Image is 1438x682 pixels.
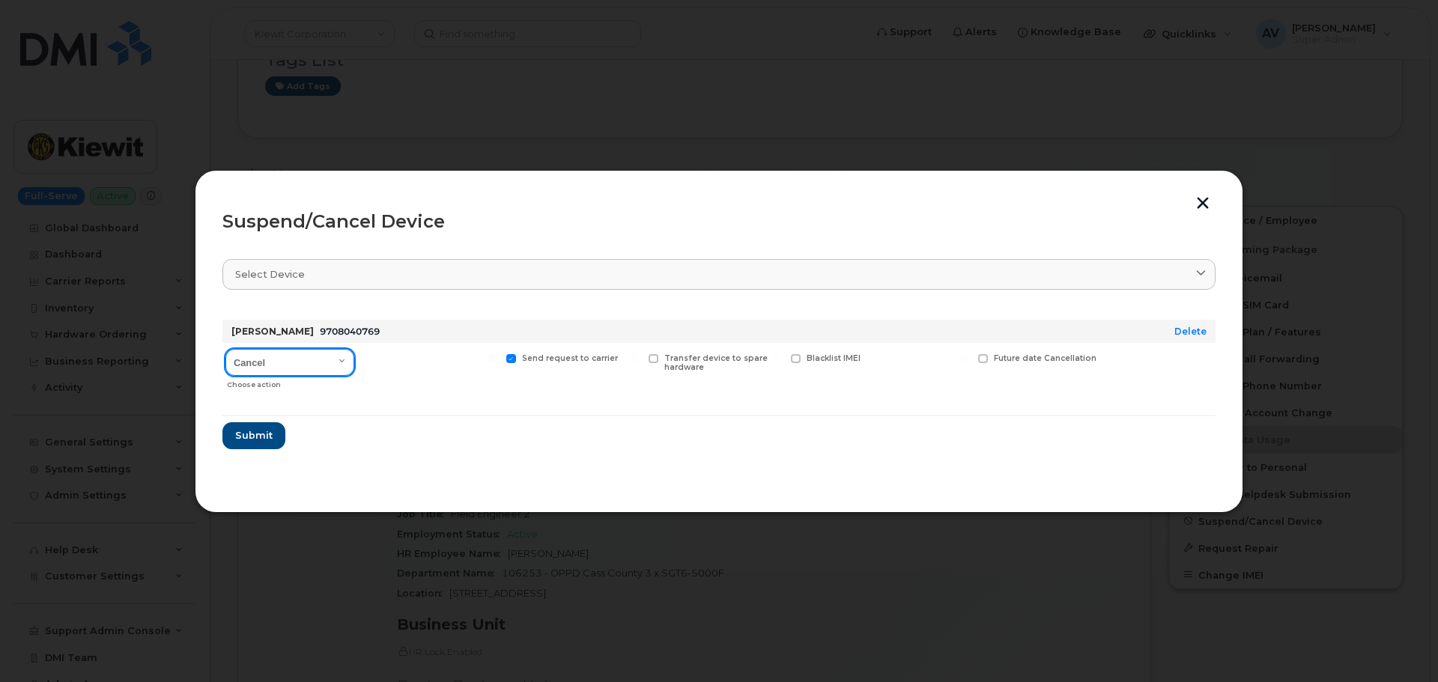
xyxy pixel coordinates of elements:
[664,353,768,373] span: Transfer device to spare hardware
[960,354,968,362] input: Future date Cancellation
[235,428,273,442] span: Submit
[488,354,496,362] input: Send request to carrier
[522,353,618,363] span: Send request to carrier
[231,326,314,337] strong: [PERSON_NAME]
[222,213,1216,231] div: Suspend/Cancel Device
[320,326,380,337] span: 9708040769
[227,373,354,391] div: Choose action
[222,422,285,449] button: Submit
[773,354,780,362] input: Blacklist IMEI
[1174,326,1207,337] a: Delete
[994,353,1096,363] span: Future date Cancellation
[807,353,861,363] span: Blacklist IMEI
[1373,617,1427,671] iframe: Messenger Launcher
[235,267,305,281] span: Select device
[631,354,638,362] input: Transfer device to spare hardware
[222,259,1216,290] a: Select device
